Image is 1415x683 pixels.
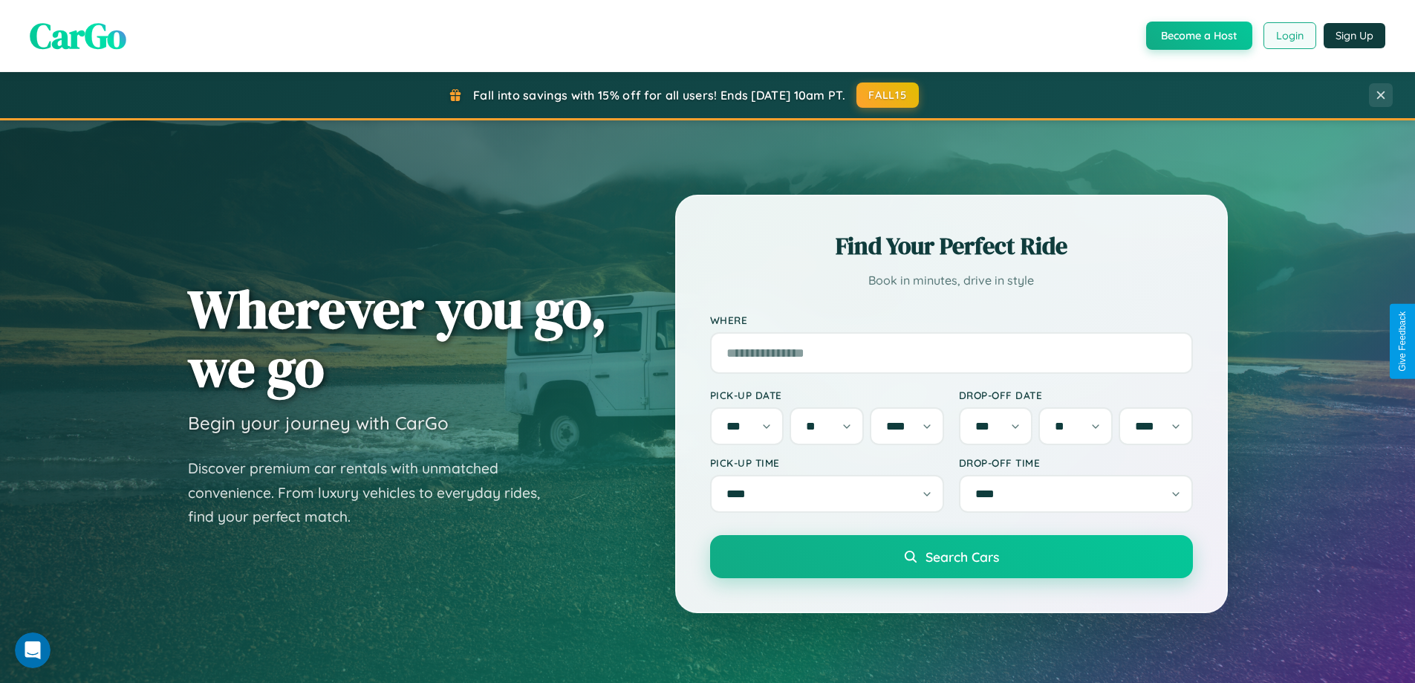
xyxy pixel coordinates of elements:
p: Book in minutes, drive in style [710,270,1193,291]
label: Drop-off Date [959,389,1193,401]
label: Drop-off Time [959,456,1193,469]
h1: Wherever you go, we go [188,279,607,397]
iframe: Intercom live chat [15,632,51,668]
span: Search Cars [926,548,999,565]
h2: Find Your Perfect Ride [710,230,1193,262]
span: Fall into savings with 15% off for all users! Ends [DATE] 10am PT. [473,88,845,103]
button: Login [1263,22,1316,49]
button: Become a Host [1146,22,1252,50]
label: Pick-up Date [710,389,944,401]
button: Sign Up [1324,23,1385,48]
label: Where [710,314,1193,326]
span: CarGo [30,11,126,60]
h3: Begin your journey with CarGo [188,412,449,434]
div: Give Feedback [1397,311,1408,372]
p: Discover premium car rentals with unmatched convenience. From luxury vehicles to everyday rides, ... [188,456,559,529]
label: Pick-up Time [710,456,944,469]
button: Search Cars [710,535,1193,578]
button: FALL15 [856,82,919,108]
